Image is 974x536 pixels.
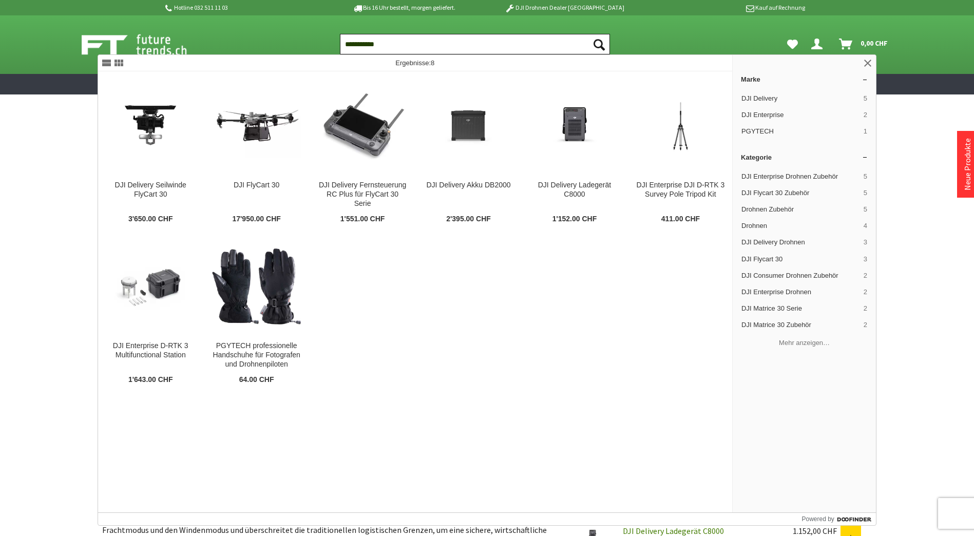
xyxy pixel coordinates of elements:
button: Suchen [588,34,610,54]
span: 1'643.00 CHF [128,375,173,385]
span: DJI Flycart 30 [741,255,860,264]
a: Meine Favoriten [782,34,803,54]
div: DJI Delivery Ladegerät C8000 [530,181,619,199]
a: DJI Delivery Fernsteuerung RC Plus für FlyCart 30 Serie DJI Delivery Fernsteuerung RC Plus für Fl... [310,72,415,232]
span: DJI Consumer Drohnen Zubehör [741,271,860,280]
img: DJI Delivery Fernsteuerung RC Plus für FlyCart 30 Serie [318,93,407,160]
span: 2 [864,271,867,280]
div: DJI Enterprise DJI D-RTK 3 Survey Pole Tripod Kit [636,181,725,199]
div: DJI Delivery Fernsteuerung RC Plus für FlyCart 30 Serie [318,181,407,208]
span: 3'650.00 CHF [128,215,173,224]
img: DJI Enterprise DJI D-RTK 3 Survey Pole Tripod Kit [636,93,725,160]
img: DJI Delivery Seilwinde FlyCart 30 [106,93,195,160]
img: DJI Delivery Ladegerät C8000 [530,93,619,160]
span: 17'950.00 CHF [232,215,280,224]
span: 64.00 CHF [239,375,274,385]
img: DJI Enterprise D-RTK 3 Multifunctional Station [106,254,195,320]
a: Kategorie [733,149,876,165]
a: DJI Delivery Ladegerät C8000 DJI Delivery Ladegerät C8000 1'152.00 CHF [522,72,627,232]
span: DJI Delivery Drohnen [741,238,860,247]
span: 2 [864,110,867,120]
span: 411.00 CHF [661,215,700,224]
span: DJI Enterprise Drohnen [741,288,860,297]
span: 5 [864,205,867,214]
div: PGYTECH professionelle Handschuhe für Fotografen und Drohnenpiloten [212,341,301,369]
span: 2 [864,288,867,297]
p: Bis 16 Uhr bestellt, morgen geliefert. [324,2,484,14]
span: 2 [864,320,867,330]
p: Hotline 032 511 11 03 [164,2,324,14]
span: 1'551.00 CHF [340,215,385,224]
span: DJI Enterprise [741,110,860,120]
div: 1.152,00 CHF [793,526,841,536]
a: DJI FlyCart 30 DJI FlyCart 30 17'950.00 CHF [204,72,309,232]
div: DJI Enterprise D-RTK 3 Multifunctional Station [106,341,195,360]
span: 4 [864,221,867,231]
a: PGYTECH professionelle Handschuhe für Fotografen und Drohnenpiloten PGYTECH professionelle Handsc... [204,233,309,393]
img: DJI FlyCart 30 [212,94,301,159]
a: Powered by [801,513,876,525]
span: DJI Matrice 30 Serie [741,304,860,313]
button: Mehr anzeigen… [737,334,872,351]
span: 0,00 CHF [861,35,888,51]
img: PGYTECH professionelle Handschuhe für Fotografen und Drohnenpiloten [212,242,301,331]
input: Produkt, Marke, Kategorie, EAN, Artikelnummer… [340,34,610,54]
p: Kauf auf Rechnung [645,2,805,14]
a: Dein Konto [807,34,831,54]
img: Shop Futuretrends - zur Startseite wechseln [82,32,209,58]
a: Marke [733,71,876,87]
div: DJI Delivery Akku DB2000 [424,181,513,190]
span: 1 [864,127,867,136]
span: DJI Matrice 30 Zubehör [741,320,860,330]
span: DJI Delivery [741,94,860,103]
span: DJI Enterprise Drohnen Zubehör [741,172,860,181]
div: DJI Delivery Seilwinde FlyCart 30 [106,181,195,199]
a: DJI Enterprise DJI D-RTK 3 Survey Pole Tripod Kit DJI Enterprise DJI D-RTK 3 Survey Pole Tripod K... [628,72,733,232]
span: 2 [864,304,867,313]
span: 5 [864,94,867,103]
span: Drohnen [741,221,860,231]
span: PGYTECH [741,127,860,136]
p: DJI Drohnen Dealer [GEOGRAPHIC_DATA] [484,2,644,14]
span: 2'395.00 CHF [446,215,491,224]
img: DJI Delivery Akku DB2000 [424,93,513,160]
a: DJI Delivery Ladegerät C8000 [623,526,724,536]
span: 8 [431,59,434,67]
span: Powered by [801,514,834,524]
a: DJI Delivery Seilwinde FlyCart 30 DJI Delivery Seilwinde FlyCart 30 3'650.00 CHF [98,72,203,232]
span: Ergebnisse: [395,59,434,67]
span: 1'152.00 CHF [552,215,597,224]
a: DJI Delivery Akku DB2000 DJI Delivery Akku DB2000 2'395.00 CHF [416,72,521,232]
span: 3 [864,238,867,247]
span: 5 [864,172,867,181]
span: Drohnen Zubehör [741,205,860,214]
a: Warenkorb [835,34,893,54]
div: DJI FlyCart 30 [212,181,301,190]
span: DJI Flycart 30 Zubehör [741,188,860,198]
span: 3 [864,255,867,264]
a: DJI Enterprise D-RTK 3 Multifunctional Station DJI Enterprise D-RTK 3 Multifunctional Station 1'6... [98,233,203,393]
span: 5 [864,188,867,198]
a: Neue Produkte [962,138,972,190]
